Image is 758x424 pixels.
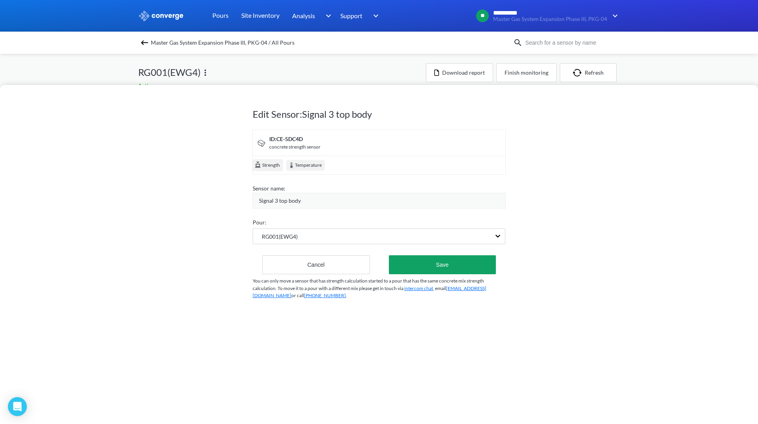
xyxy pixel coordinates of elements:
button: Cancel [262,255,370,274]
span: Analysis [292,11,315,21]
span: Signal 3 top body [259,196,301,205]
div: concrete strength sensor [269,143,321,151]
a: [PHONE_NUMBER] [304,292,346,298]
span: Master Gas System Expansion Phase III, PKG-04 / All Pours [151,37,295,48]
img: icon-search.svg [513,38,523,47]
img: logo_ewhite.svg [138,11,184,21]
p: You can only move a sensor that has strength calculation started to a pour that has the same conc... [253,277,505,300]
span: Master Gas System Expansion Phase III, PKG-04 [493,16,607,22]
img: downArrow.svg [368,11,381,21]
div: ID: CE-5DC4D [269,135,321,143]
img: temperature.svg [288,162,295,169]
span: RG001(EWG4) [253,232,298,241]
div: Temperature [286,160,325,171]
a: intercom chat [404,285,433,291]
div: Open Intercom Messenger [8,397,27,416]
img: signal-icon.svg [257,138,266,148]
h1: Edit Sensor: Signal 3 top body [253,108,505,121]
img: downArrow.svg [607,11,620,21]
img: downArrow.svg [321,11,333,21]
button: Save [389,255,496,274]
span: Strength [261,162,280,170]
input: Search for a sensor by name [523,38,618,47]
img: cube.svg [254,161,261,168]
div: Sensor name: [253,184,505,193]
img: backspace.svg [140,38,149,47]
span: Support [340,11,362,21]
div: Pour: [253,218,505,227]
